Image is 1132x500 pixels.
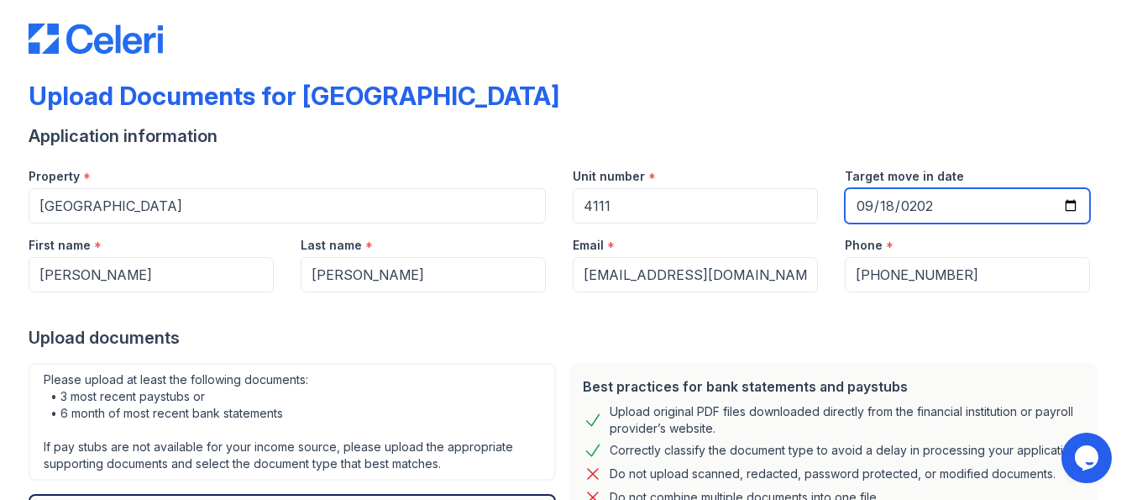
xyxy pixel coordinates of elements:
[845,168,964,185] label: Target move in date
[1061,433,1115,483] iframe: chat widget
[29,124,1103,148] div: Application information
[573,237,604,254] label: Email
[610,464,1056,484] div: Do not upload scanned, redacted, password protected, or modified documents.
[29,81,559,111] div: Upload Documents for [GEOGRAPHIC_DATA]
[29,326,1103,350] div: Upload documents
[29,168,80,185] label: Property
[573,168,645,185] label: Unit number
[610,440,1080,461] div: Correctly classify the document type to avoid a delay in processing your application.
[845,237,883,254] label: Phone
[29,24,163,54] img: CE_Logo_Blue-a8612792a0a2168367f1c8372b55b34899dd931a85d93a1a3d3e32e68fde9ad4.png
[29,237,91,254] label: First name
[610,403,1083,437] div: Upload original PDF files downloaded directly from the financial institution or payroll provider’...
[29,363,556,481] div: Please upload at least the following documents: • 3 most recent paystubs or • 6 month of most rec...
[301,237,362,254] label: Last name
[583,376,1083,397] div: Best practices for bank statements and paystubs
